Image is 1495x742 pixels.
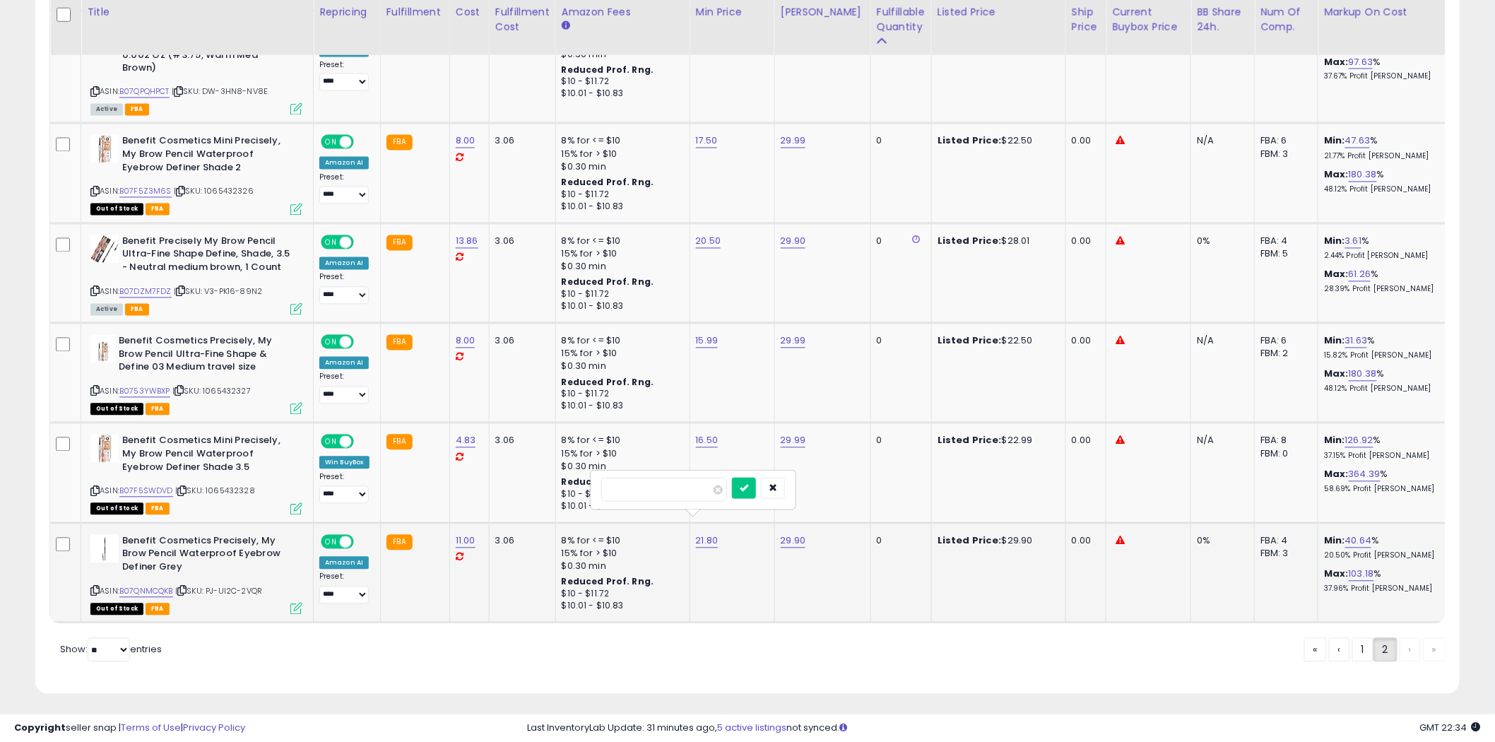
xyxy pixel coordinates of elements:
[562,88,679,100] div: $10.01 - $10.83
[90,435,119,463] img: 51fmY1lBjRL._SL40_.jpg
[352,436,374,448] span: OFF
[322,536,340,548] span: ON
[456,334,475,348] a: 8.00
[119,186,172,198] a: B07F5Z3M6S
[119,335,290,378] b: Benefit Cosmetics Precisely, My Brow Pencil Ultra-Fine Shape & Define 03 Medium travel size
[60,643,162,656] span: Show: entries
[1072,135,1095,148] div: 0.00
[1338,643,1341,657] span: ‹
[119,386,170,398] a: B0753YWBXP
[1324,452,1441,461] p: 37.15% Profit [PERSON_NAME]
[352,236,374,248] span: OFF
[1324,384,1441,394] p: 48.12% Profit [PERSON_NAME]
[90,235,302,314] div: ASIN:
[696,434,719,448] a: 16.50
[319,257,369,270] div: Amazon AI
[1349,168,1377,182] a: 180.38
[90,535,119,563] img: 2176zLT0i+L._SL40_.jpg
[1345,434,1373,448] a: 126.92
[1345,235,1362,249] a: 3.61
[696,235,721,249] a: 20.50
[562,276,654,288] b: Reduced Prof. Rng.
[122,235,294,278] b: Benefit Precisely My Brow Pencil Ultra-Fine Shape Define, Shade, 3.5 - Neutral medium brown, 1 Count
[1349,55,1373,69] a: 97.63
[1260,135,1307,148] div: FBA: 6
[938,235,1055,248] div: $28.01
[938,235,1002,248] b: Listed Price:
[456,5,483,20] div: Cost
[319,173,370,205] div: Preset:
[1324,135,1441,161] div: %
[1324,235,1441,261] div: %
[119,286,172,298] a: B07DZM7FDZ
[696,134,718,148] a: 17.50
[1324,152,1441,162] p: 21.77% Profit [PERSON_NAME]
[1072,5,1100,35] div: Ship Price
[562,461,679,473] div: $0.30 min
[1260,5,1312,35] div: Num of Comp.
[1324,5,1446,20] div: Markup on Cost
[1324,169,1441,195] div: %
[90,503,143,515] span: All listings that are currently out of stock and unavailable for purchase on Amazon
[90,435,302,513] div: ASIN:
[172,386,251,397] span: | SKU: 1065432327
[1324,134,1345,148] b: Min:
[319,457,370,469] div: Win BuyBox
[562,401,679,413] div: $10.01 - $10.83
[1324,335,1441,361] div: %
[718,721,787,734] a: 5 active listings
[386,335,413,351] small: FBA
[562,435,679,447] div: 8% for <= $10
[121,721,181,734] a: Terms of Use
[1112,5,1185,35] div: Current Buybox Price
[495,535,545,548] div: 3.06
[14,722,245,735] div: seller snap | |
[352,336,374,348] span: OFF
[562,5,684,20] div: Amazon Fees
[1072,435,1095,447] div: 0.00
[90,304,123,316] span: All listings currently available for purchase on Amazon
[562,501,679,513] div: $10.01 - $10.83
[562,335,679,348] div: 8% for <= $10
[125,304,149,316] span: FBA
[1352,638,1373,662] a: 1
[696,534,719,548] a: 21.80
[1324,55,1349,69] b: Max:
[1345,134,1371,148] a: 47.63
[1324,535,1441,561] div: %
[781,235,806,249] a: 29.90
[1313,643,1318,657] span: «
[562,560,679,573] div: $0.30 min
[1324,351,1441,361] p: 15.82% Profit [PERSON_NAME]
[1260,348,1307,360] div: FBM: 2
[1197,535,1243,548] div: 0%
[1324,56,1441,82] div: %
[938,535,1055,548] div: $29.90
[1324,468,1349,481] b: Max:
[386,235,413,251] small: FBA
[174,286,262,298] span: | SKU: V3-PK16-89N2
[319,572,370,604] div: Preset:
[1324,469,1441,495] div: %
[175,485,255,497] span: | SKU: 1065432328
[90,335,115,363] img: 41A+c3qoOAL._SL40_.jpg
[562,548,679,560] div: 15% for > $10
[562,476,654,488] b: Reduced Prof. Rng.
[562,389,679,401] div: $10 - $11.72
[119,485,173,497] a: B07F5SWDVD
[495,435,545,447] div: 3.06
[319,557,369,570] div: Amazon AI
[456,134,475,148] a: 8.00
[1260,548,1307,560] div: FBM: 3
[456,434,476,448] a: 4.83
[322,236,340,248] span: ON
[562,289,679,301] div: $10 - $11.72
[495,5,550,35] div: Fulfillment Cost
[122,135,294,178] b: Benefit Cosmetics Mini Precisely, My Brow Pencil Waterproof Eyebrow Definer Shade 2
[938,135,1055,148] div: $22.50
[174,186,254,197] span: | SKU: 1065432326
[1324,235,1345,248] b: Min:
[562,20,570,33] small: Amazon Fees.
[146,603,170,616] span: FBA
[1324,168,1349,182] b: Max:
